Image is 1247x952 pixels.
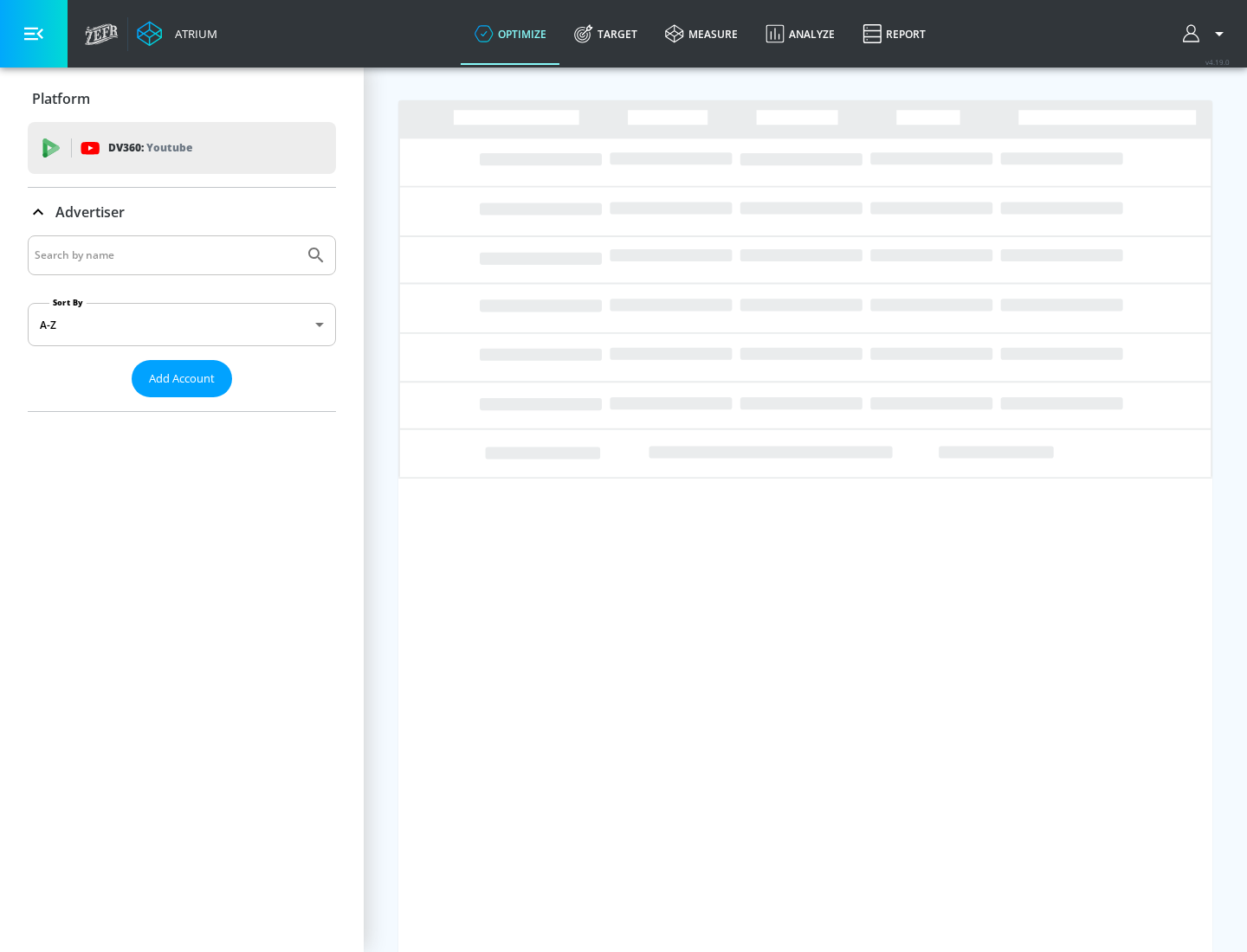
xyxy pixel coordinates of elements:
div: A-Z [28,303,336,346]
a: Analyze [752,3,849,65]
a: Atrium [137,21,217,47]
button: Add Account [132,360,232,397]
div: Platform [28,74,336,123]
p: Advertiser [55,203,125,222]
a: optimize [461,3,560,65]
a: Target [560,3,651,65]
p: Platform [32,89,90,108]
div: Atrium [168,26,217,42]
input: Search by name [35,244,297,267]
div: DV360: Youtube [28,122,336,174]
label: Sort By [49,297,87,308]
span: v 4.19.0 [1205,57,1230,67]
a: measure [651,3,752,65]
p: DV360: [108,138,192,158]
div: Advertiser [28,235,336,411]
span: Add Account [149,369,215,389]
p: Youtube [146,138,192,157]
a: Report [849,3,940,65]
div: Advertiser [28,188,336,236]
nav: list of Advertiser [28,397,336,411]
